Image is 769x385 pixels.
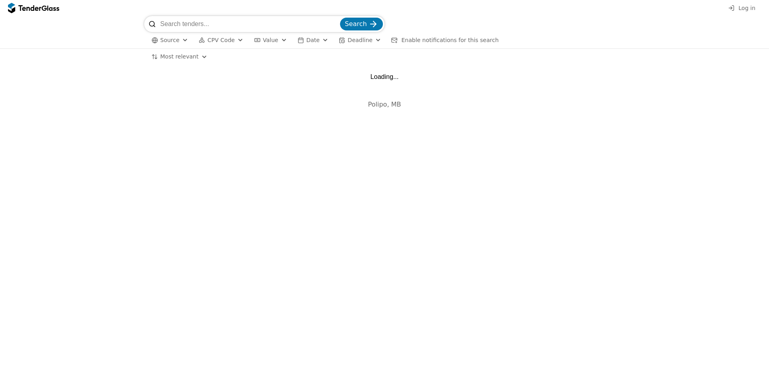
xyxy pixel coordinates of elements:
button: Date [294,35,332,45]
div: Loading... [370,73,399,81]
button: Search [340,18,383,30]
span: Deadline [348,37,372,43]
span: Enable notifications for this search [401,37,499,43]
span: Date [306,37,320,43]
span: Value [263,37,278,43]
span: Search [345,20,367,28]
span: CPV Code [207,37,235,43]
span: Log in [739,5,755,11]
button: Deadline [336,35,384,45]
button: Enable notifications for this search [389,35,501,45]
button: Value [251,35,290,45]
input: Search tenders... [160,16,338,32]
span: Source [160,37,179,43]
span: Polipo, MB [368,101,401,108]
button: CPV Code [195,35,247,45]
button: Source [148,35,191,45]
button: Log in [726,3,758,13]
